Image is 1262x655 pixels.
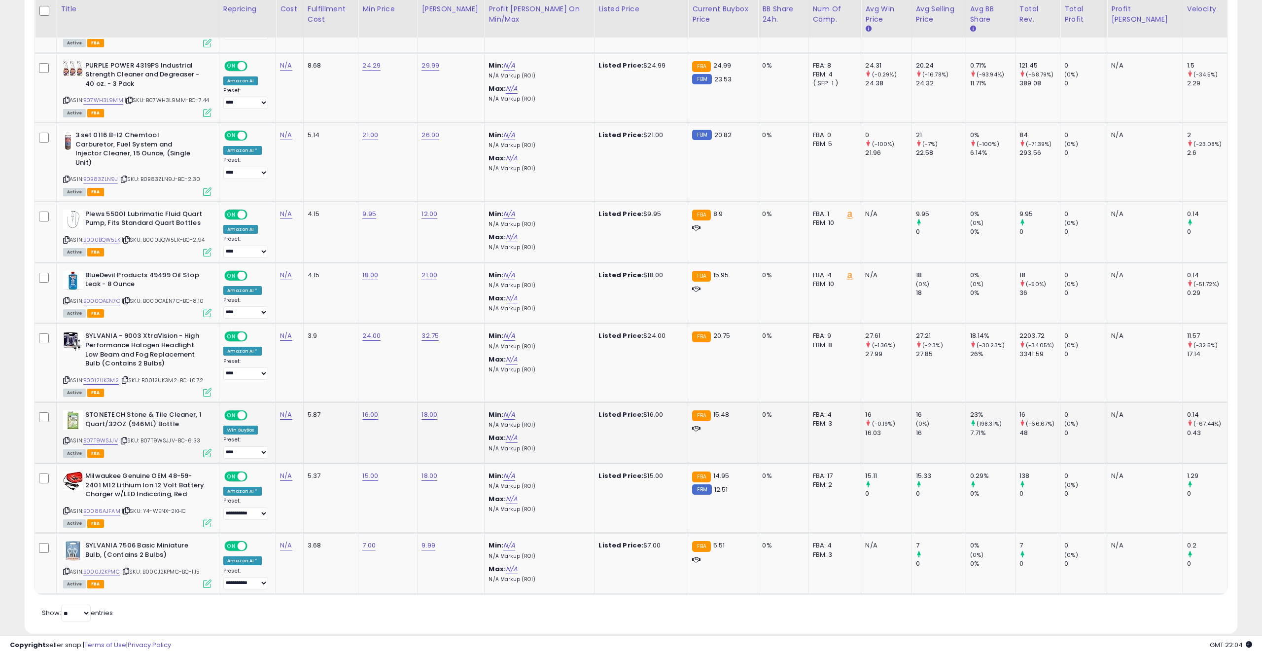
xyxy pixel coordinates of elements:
div: FBM: 4 [813,70,854,79]
div: 11.71% [970,79,1015,88]
div: N/A [865,210,904,218]
div: 5.14 [308,131,351,140]
div: Fulfillment Cost [308,4,354,25]
span: | SKU: B0012UK3M2-BC-10.72 [120,376,203,384]
p: N/A Markup (ROI) [489,282,587,289]
span: 23.53 [714,74,732,84]
div: $21.00 [598,131,680,140]
a: 18.00 [362,270,378,280]
a: 32.75 [421,331,439,341]
div: FBA: 4 [813,271,854,280]
small: (-7%) [922,140,938,148]
img: 51-tBRLYsYL._SL40_.jpg [63,541,83,561]
img: 31SFcvdbIRL._SL40_.jpg [63,210,83,229]
small: Avg Win Price. [865,25,871,34]
div: 0 [1064,227,1107,236]
a: N/A [280,61,292,71]
div: 16 [1019,410,1060,419]
span: | SKU: B07WH3L9MM-BC-7.44 [125,96,209,104]
a: N/A [506,153,518,163]
a: 16.00 [362,410,378,420]
div: 0% [970,227,1015,236]
b: Min: [489,331,503,340]
a: 26.00 [421,130,439,140]
div: 4.15 [308,271,351,280]
a: B0B83ZLN9J [83,175,118,183]
small: (0%) [916,420,930,428]
div: N/A [865,271,904,280]
a: N/A [503,130,515,140]
small: (-68.79%) [1026,71,1053,78]
div: $16.00 [598,410,680,419]
div: 0% [970,210,1015,218]
span: ON [225,411,238,420]
span: All listings currently available for purchase on Amazon [63,109,86,117]
img: 412x0Drof4L._SL40_.jpg [63,410,83,430]
a: B07T9WSJJV [83,437,118,445]
div: 0 [1064,131,1107,140]
p: N/A Markup (ROI) [489,221,587,228]
p: N/A Markup (ROI) [489,343,587,350]
div: ( SFP: 1 ) [813,79,854,88]
small: FBA [692,331,710,342]
small: (-51.72%) [1193,280,1219,288]
div: 0.71% [970,61,1015,70]
small: (198.31%) [977,420,1002,428]
p: N/A Markup (ROI) [489,366,587,373]
div: 36 [1019,289,1060,297]
small: (-34.5%) [1193,71,1218,78]
a: N/A [280,541,292,550]
p: N/A Markup (ROI) [489,305,587,312]
div: ASIN: [63,331,211,396]
div: 293.56 [1019,148,1060,157]
div: 0.14 [1187,410,1227,419]
p: N/A Markup (ROI) [489,73,587,79]
a: N/A [503,410,515,420]
a: N/A [280,130,292,140]
span: FBA [87,39,104,47]
a: 24.29 [362,61,381,71]
span: 20.82 [714,130,732,140]
b: Min: [489,61,503,70]
div: 11.57 [1187,331,1227,340]
small: (0%) [970,219,984,227]
span: OFF [246,332,262,341]
div: 21.96 [865,148,911,157]
a: N/A [506,494,518,504]
small: FBA [692,410,710,421]
div: 27.21 [916,331,966,340]
small: (0%) [1064,219,1078,227]
b: Max: [489,153,506,163]
div: Total Profit [1064,4,1103,25]
a: 9.95 [362,209,376,219]
small: (-100%) [872,140,895,148]
small: FBM [692,130,711,140]
span: OFF [246,132,262,140]
div: 1.5 [1187,61,1227,70]
b: STONETECH Stone & Tile Cleaner, 1 Quart/32OZ (946ML) Bottle [85,410,205,431]
div: Preset: [223,157,268,179]
div: Amazon AI [223,76,258,85]
a: Privacy Policy [128,640,171,650]
span: 15.48 [713,410,730,419]
a: Terms of Use [84,640,126,650]
a: N/A [503,541,515,550]
span: FBA [87,248,104,256]
div: Preset: [223,236,268,258]
div: 9.95 [1019,210,1060,218]
div: 16 [865,410,911,419]
span: FBA [87,309,104,318]
b: Min: [489,209,503,218]
div: Title [61,4,215,14]
a: B0012UK3M2 [83,376,119,385]
small: (0%) [1064,140,1078,148]
div: Preset: [223,358,268,380]
p: N/A Markup (ROI) [489,96,587,103]
span: 20.75 [713,331,731,340]
div: Velocity [1187,4,1223,14]
p: N/A Markup (ROI) [489,142,587,149]
img: 418zltNLnfL._SL40_.jpg [63,131,73,150]
a: 15.00 [362,471,378,481]
a: N/A [506,433,518,443]
div: ASIN: [63,131,211,195]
